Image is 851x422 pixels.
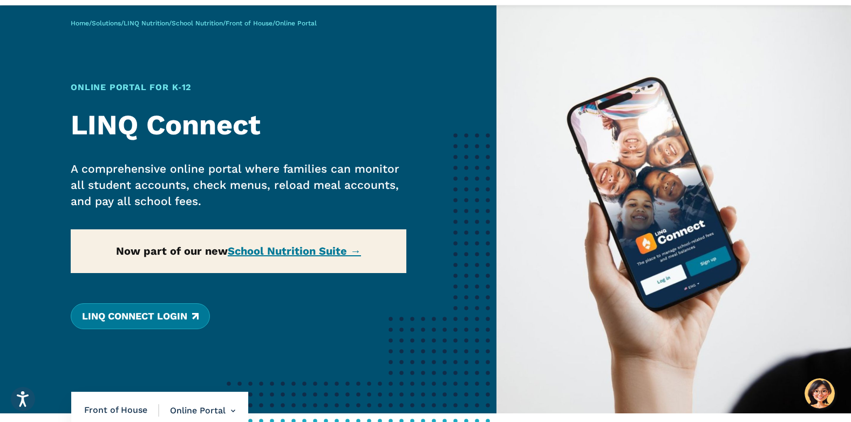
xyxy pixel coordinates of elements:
[805,378,835,409] button: Hello, have a question? Let’s chat.
[275,19,317,27] span: Online Portal
[71,303,209,329] a: LINQ Connect Login
[71,19,89,27] a: Home
[172,19,223,27] a: School Nutrition
[71,19,317,27] span: / / / / /
[124,19,169,27] a: LINQ Nutrition
[84,404,159,416] span: Front of House
[226,19,273,27] a: Front of House
[71,108,261,141] strong: LINQ Connect
[92,19,121,27] a: Solutions
[71,81,406,94] h1: Online Portal for K‑12
[71,161,406,209] p: A comprehensive online portal where families can monitor all student accounts, check menus, reloa...
[116,244,361,257] strong: Now part of our new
